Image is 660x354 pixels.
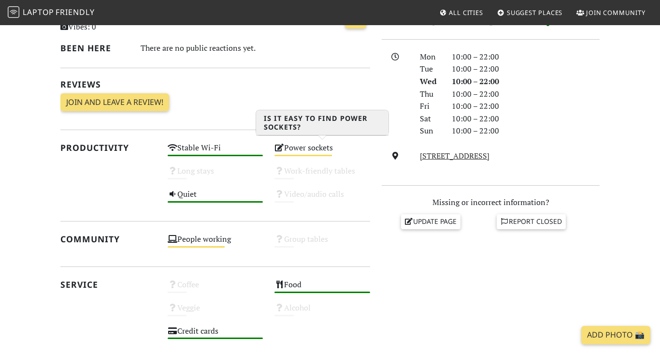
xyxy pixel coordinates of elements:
div: Long stays [162,164,269,187]
h2: Reviews [60,79,370,89]
div: Power sockets [269,141,376,164]
div: Quiet [162,187,269,210]
a: LaptopFriendly LaptopFriendly [8,4,95,21]
div: Tue [414,63,446,75]
span: Join Community [586,8,646,17]
a: Suggest Places [493,4,567,21]
div: 10:00 – 22:00 [446,100,605,113]
div: Alcohol [269,301,376,324]
div: Sat [414,113,446,125]
div: Coffee [162,278,269,301]
a: All Cities [435,4,487,21]
h2: Community [60,234,156,244]
div: Fri [414,100,446,113]
div: Veggie [162,301,269,324]
div: 10:00 – 22:00 [446,125,605,137]
div: Group tables [269,232,376,255]
p: Missing or incorrect information? [382,196,600,209]
h2: Service [60,280,156,290]
div: 10:00 – 22:00 [446,63,605,75]
div: 10:00 – 22:00 [446,51,605,63]
a: Report closed [497,214,566,229]
a: Update page [401,214,461,229]
div: Work-friendly tables [269,164,376,187]
div: Wed [414,75,446,88]
div: 10:00 – 22:00 [446,113,605,125]
div: Stable Wi-Fi [162,141,269,164]
div: 10:00 – 22:00 [446,75,605,88]
div: There are no public reactions yet. [141,41,370,55]
span: Suggest Places [507,8,563,17]
div: Video/audio calls [269,187,376,210]
span: Friendly [56,7,94,17]
div: Sun [414,125,446,137]
div: 10:00 – 22:00 [446,88,605,101]
span: Laptop [23,7,54,17]
div: Food [269,278,376,301]
h3: Is it easy to find power sockets? [256,110,388,135]
h2: Productivity [60,143,156,153]
div: Credit cards [162,324,269,347]
img: LaptopFriendly [8,6,19,18]
div: Mon [414,51,446,63]
div: Thu [414,88,446,101]
h2: Been here [60,43,129,53]
span: All Cities [449,8,483,17]
a: Join Community [573,4,649,21]
div: People working [162,232,269,255]
a: [STREET_ADDRESS] [420,150,489,161]
a: Join and leave a review! [60,93,169,112]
